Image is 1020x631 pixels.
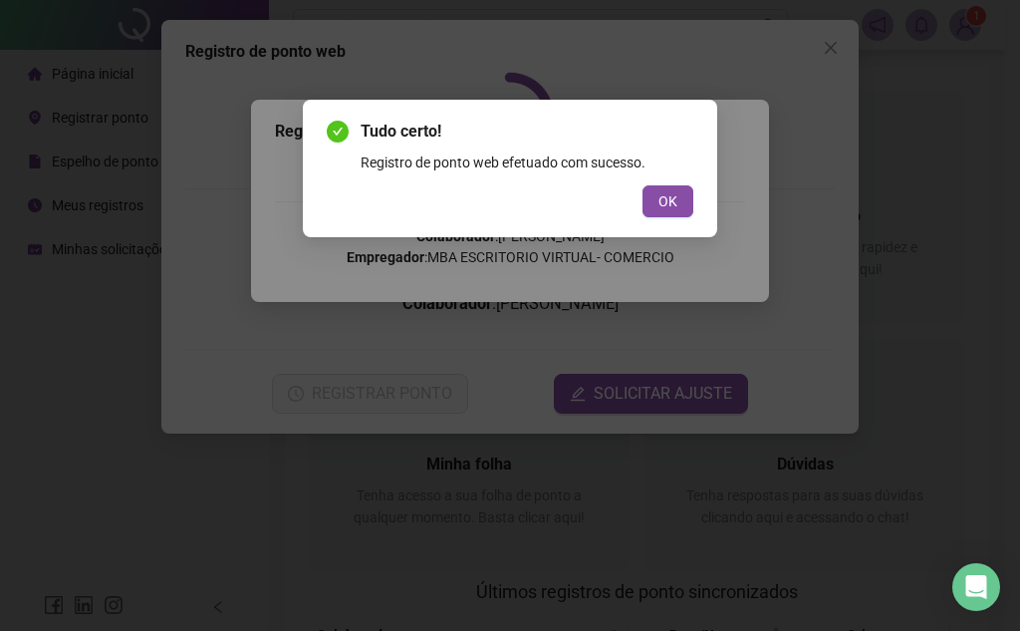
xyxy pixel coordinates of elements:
[361,152,693,173] div: Registro de ponto web efetuado com sucesso.
[642,185,693,217] button: OK
[327,121,349,143] span: check-circle
[952,563,1000,611] div: Open Intercom Messenger
[658,190,677,212] span: OK
[361,120,693,144] span: Tudo certo!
